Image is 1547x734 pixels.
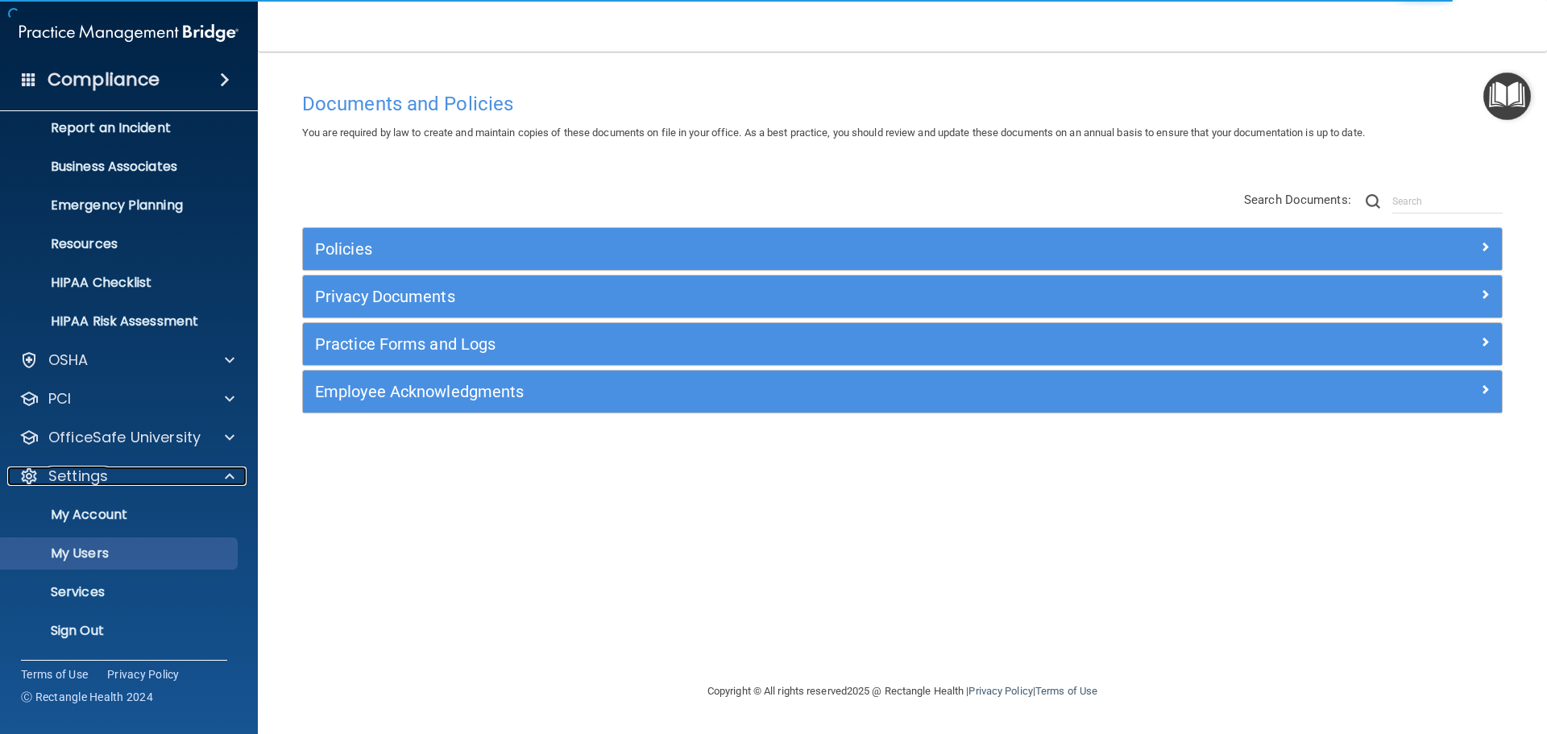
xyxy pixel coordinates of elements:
[10,120,230,136] p: Report an Incident
[19,428,234,447] a: OfficeSafe University
[19,467,234,486] a: Settings
[1035,685,1097,697] a: Terms of Use
[1392,189,1503,214] input: Search
[48,389,71,408] p: PCI
[315,288,1190,305] h5: Privacy Documents
[19,350,234,370] a: OSHA
[302,93,1503,114] h4: Documents and Policies
[107,666,180,682] a: Privacy Policy
[315,335,1190,353] h5: Practice Forms and Logs
[315,236,1490,262] a: Policies
[21,666,88,682] a: Terms of Use
[315,379,1490,404] a: Employee Acknowledgments
[315,284,1490,309] a: Privacy Documents
[608,666,1197,717] div: Copyright © All rights reserved 2025 @ Rectangle Health | |
[10,623,230,639] p: Sign Out
[10,507,230,523] p: My Account
[1366,194,1380,209] img: ic-search.3b580494.png
[48,68,160,91] h4: Compliance
[315,383,1190,400] h5: Employee Acknowledgments
[1483,73,1531,120] button: Open Resource Center
[48,350,89,370] p: OSHA
[968,685,1032,697] a: Privacy Policy
[315,240,1190,258] h5: Policies
[21,689,153,705] span: Ⓒ Rectangle Health 2024
[10,159,230,175] p: Business Associates
[19,17,238,49] img: PMB logo
[10,275,230,291] p: HIPAA Checklist
[302,126,1365,139] span: You are required by law to create and maintain copies of these documents on file in your office. ...
[10,584,230,600] p: Services
[10,236,230,252] p: Resources
[48,428,201,447] p: OfficeSafe University
[315,331,1490,357] a: Practice Forms and Logs
[1244,193,1351,207] span: Search Documents:
[10,197,230,214] p: Emergency Planning
[19,389,234,408] a: PCI
[10,313,230,330] p: HIPAA Risk Assessment
[48,467,108,486] p: Settings
[10,545,230,562] p: My Users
